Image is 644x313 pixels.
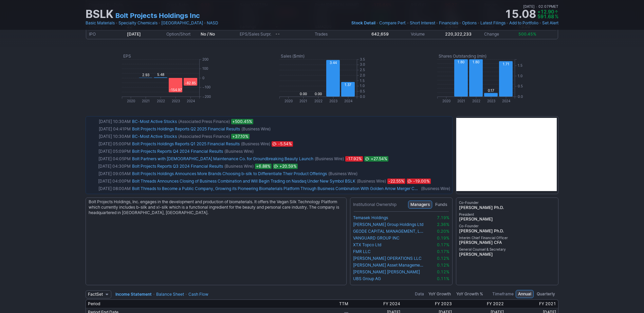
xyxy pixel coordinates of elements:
[132,186,422,191] a: Bolt Threads to Become a Public Company, Growing its Pioneering Biomaterials Platform Through Bus...
[459,240,555,245] span: [PERSON_NAME] CFA
[459,20,461,26] span: •
[231,119,253,124] span: +500.45%
[281,54,305,59] text: Sales ($mln)
[86,285,318,289] img: nic2x2.gif
[360,79,365,83] text: 1.5
[353,256,425,261] a: [PERSON_NAME] OPERATIONS LLC
[165,30,199,38] td: Option/Short
[504,9,536,20] strong: 15.08
[353,235,425,241] a: VANGUARD GROUP INC
[185,81,196,85] text: -82.85
[360,73,365,77] text: 2.0
[241,141,270,147] span: (Business Wire)
[142,73,149,77] text: 2.93
[459,252,555,257] span: [PERSON_NAME]
[328,170,357,177] span: (Business Wire)
[315,155,344,162] span: (Business Wire)
[437,222,449,227] span: 2.36%
[437,269,449,274] span: 0.12%
[536,4,537,8] span: •
[539,301,556,306] span: FY 2021
[284,99,293,103] text: 2020
[231,134,250,139] span: +37.10%
[132,141,240,146] a: Bolt Projects Holdings Reports Q1 2025 Financial Results
[127,99,135,103] text: 2020
[87,133,131,140] td: [DATE] 10:30AM
[445,32,472,37] b: 220,322,233
[518,32,536,37] span: 500.45%
[437,215,449,220] span: 7.19%
[255,164,272,169] span: +6.88%
[132,119,177,124] a: BC-Most Active Stocks
[518,74,522,78] text: 1.0
[502,99,510,103] text: 2024
[353,276,425,281] a: UBS Group AG
[351,20,375,25] span: Stock Detail
[353,215,425,221] a: Temasek Holdings
[458,60,464,64] text: 1.80
[364,156,388,162] span: Feb 19, 2025
[272,141,293,147] span: May 13, 2025
[360,57,365,61] text: 3.5
[437,235,449,241] span: 0.19%
[224,148,254,155] span: (Business Wire)
[436,20,438,26] span: •
[537,291,555,297] span: Quarterly
[158,20,161,26] span: •
[360,84,365,88] text: 1.0
[472,99,480,103] text: 2022
[518,95,523,99] text: 0.0
[456,291,483,297] span: YoY Growth %
[480,20,505,26] a: Latest Filings
[433,201,449,209] button: Funds
[87,140,131,148] td: [DATE] 05:00PM
[487,88,494,92] text: 0.17
[454,290,485,298] button: YoY Growth %
[132,171,327,176] a: Bolt Projects Holdings Announces More Brands Choosing b-silk to Differentiate Their Product Offer...
[437,242,449,247] span: 0.17%
[86,40,318,43] img: nic2x2.gif
[187,99,195,103] text: 2024
[376,20,379,26] span: •
[459,201,555,205] span: Co-Founder
[459,216,555,222] span: [PERSON_NAME]
[273,164,298,169] span: Nov 08, 2024
[86,20,115,26] a: Basic Materials
[202,57,208,61] text: 200
[238,30,274,38] td: EPS/Sales Surpr.
[357,178,386,185] span: (Business Wire)
[132,164,223,169] a: Bolt Projects Reports Q3 2024 Financial Results
[518,84,523,88] text: 0.5
[314,99,323,103] text: 2022
[161,20,203,26] a: [GEOGRAPHIC_DATA]
[202,66,208,70] text: 100
[437,263,449,268] span: 0.12%
[87,155,131,163] td: [DATE] 04:05PM
[459,228,555,234] span: [PERSON_NAME] Ph.D.
[555,14,558,19] span: %
[87,118,131,125] td: [DATE] 10:30AM
[132,134,177,139] a: BC-Most Active Stocks
[407,20,409,26] span: •
[360,95,365,99] text: 0.0
[315,92,322,96] text: 0.00
[506,20,509,26] span: •
[542,20,558,26] a: Set Alert
[437,256,449,261] span: 0.12%
[86,9,113,20] h1: BSLK
[123,54,131,59] text: EPS
[204,20,206,26] span: •
[132,156,313,161] a: Bolt Partners with [DEMOGRAPHIC_DATA] Maintenance Co. for Groundbreaking Beauty Launch
[410,20,435,26] a: Short Interest
[156,292,184,297] a: Balance Sheet
[442,99,450,103] text: 2020
[86,113,318,116] img: nic2x2.gif
[241,126,271,132] span: (Business Wire)
[87,178,131,185] td: [DATE] 04:00PM
[502,62,509,66] text: 1.71
[353,242,425,248] a: XTX Topco Ltd
[118,20,158,26] a: Specialty Chemicals
[188,292,208,297] a: Cash Flow
[87,163,131,170] td: [DATE] 04:30PM
[509,20,538,26] a: Add to Portfolio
